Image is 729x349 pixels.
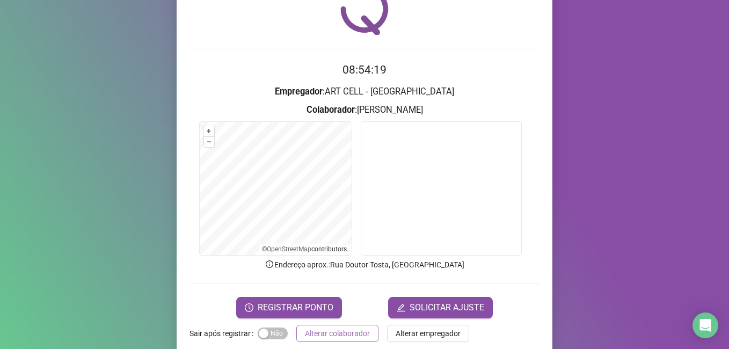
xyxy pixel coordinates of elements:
[396,328,461,339] span: Alterar empregador
[692,312,718,338] div: Open Intercom Messenger
[267,245,311,253] a: OpenStreetMap
[296,325,378,342] button: Alterar colaborador
[204,137,214,147] button: –
[387,325,469,342] button: Alterar empregador
[265,259,274,269] span: info-circle
[262,245,348,253] li: © contributors.
[275,86,323,97] strong: Empregador
[189,325,258,342] label: Sair após registrar
[397,303,405,312] span: edit
[307,105,355,115] strong: Colaborador
[258,301,333,314] span: REGISTRAR PONTO
[189,259,540,271] p: Endereço aprox. : Rua Doutor Tosta, [GEOGRAPHIC_DATA]
[388,297,493,318] button: editSOLICITAR AJUSTE
[410,301,484,314] span: SOLICITAR AJUSTE
[204,126,214,136] button: +
[189,103,540,117] h3: : [PERSON_NAME]
[342,63,387,76] time: 08:54:19
[236,297,342,318] button: REGISTRAR PONTO
[245,303,253,312] span: clock-circle
[305,328,370,339] span: Alterar colaborador
[189,85,540,99] h3: : ART CELL - [GEOGRAPHIC_DATA]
